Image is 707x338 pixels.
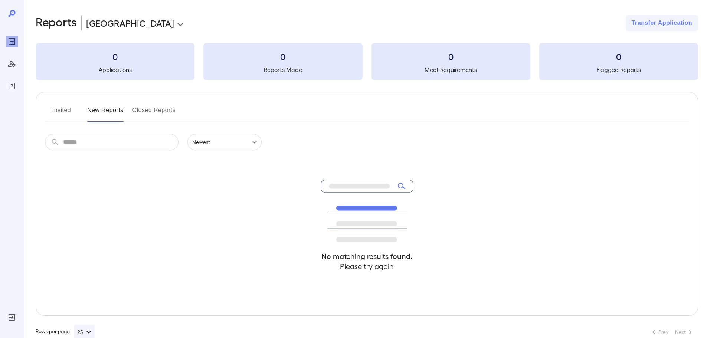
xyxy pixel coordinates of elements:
nav: pagination navigation [646,326,698,338]
button: Closed Reports [132,104,176,122]
h3: 0 [203,50,362,62]
div: Reports [6,36,18,47]
h5: Flagged Reports [539,65,698,74]
button: Transfer Application [626,15,698,31]
h3: 0 [371,50,530,62]
div: Newest [187,134,262,150]
h2: Reports [36,15,77,31]
button: Invited [45,104,78,122]
h4: Please try again [321,261,413,271]
h3: 0 [36,50,194,62]
h5: Meet Requirements [371,65,530,74]
button: New Reports [87,104,124,122]
div: Manage Users [6,58,18,70]
div: Log Out [6,311,18,323]
h5: Reports Made [203,65,362,74]
h5: Applications [36,65,194,74]
summary: 0Applications0Reports Made0Meet Requirements0Flagged Reports [36,43,698,80]
p: [GEOGRAPHIC_DATA] [86,17,174,29]
div: FAQ [6,80,18,92]
h3: 0 [539,50,698,62]
h4: No matching results found. [321,251,413,261]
